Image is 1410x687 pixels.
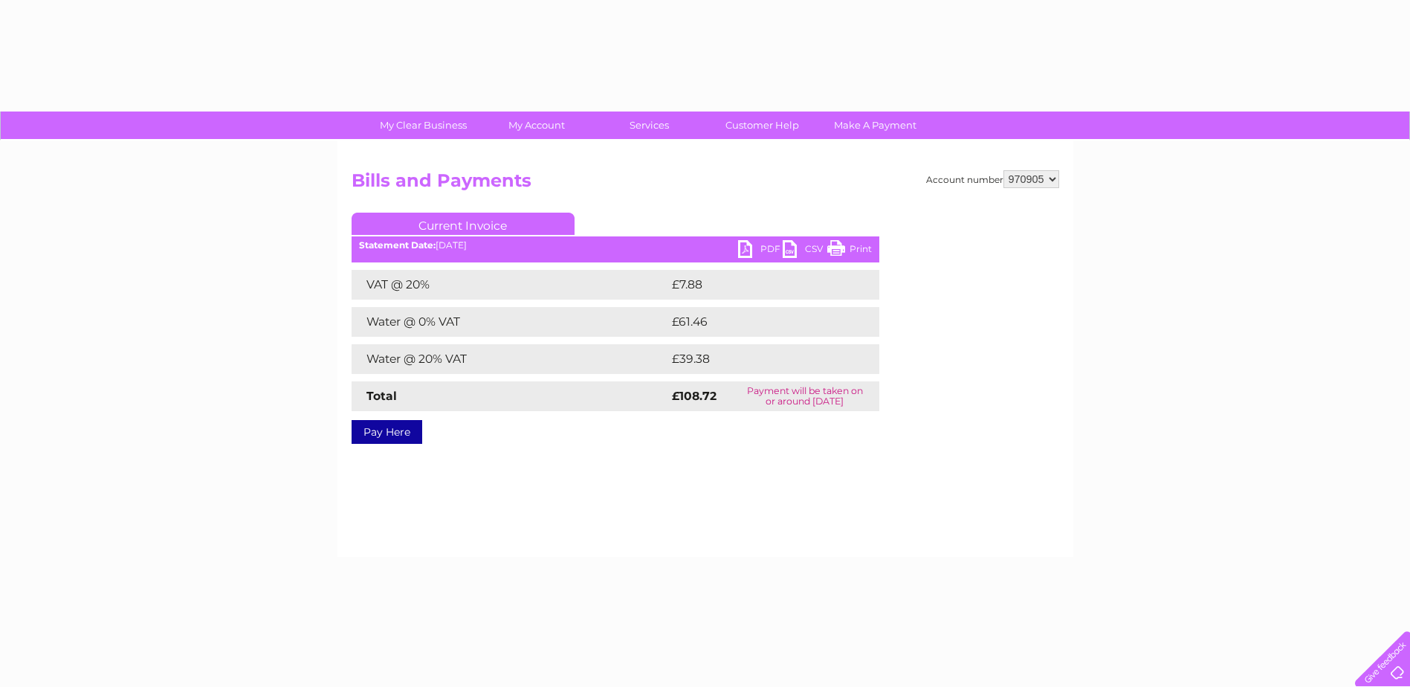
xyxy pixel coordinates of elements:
[668,344,850,374] td: £39.38
[475,112,598,139] a: My Account
[814,112,937,139] a: Make A Payment
[362,112,485,139] a: My Clear Business
[366,389,397,403] strong: Total
[352,240,879,251] div: [DATE]
[701,112,824,139] a: Customer Help
[827,240,872,262] a: Print
[588,112,711,139] a: Services
[731,381,879,411] td: Payment will be taken on or around [DATE]
[672,389,717,403] strong: £108.72
[352,344,668,374] td: Water @ 20% VAT
[926,170,1059,188] div: Account number
[783,240,827,262] a: CSV
[352,420,422,444] a: Pay Here
[359,239,436,251] b: Statement Date:
[668,307,848,337] td: £61.46
[352,307,668,337] td: Water @ 0% VAT
[352,170,1059,199] h2: Bills and Payments
[352,270,668,300] td: VAT @ 20%
[738,240,783,262] a: PDF
[352,213,575,235] a: Current Invoice
[668,270,844,300] td: £7.88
